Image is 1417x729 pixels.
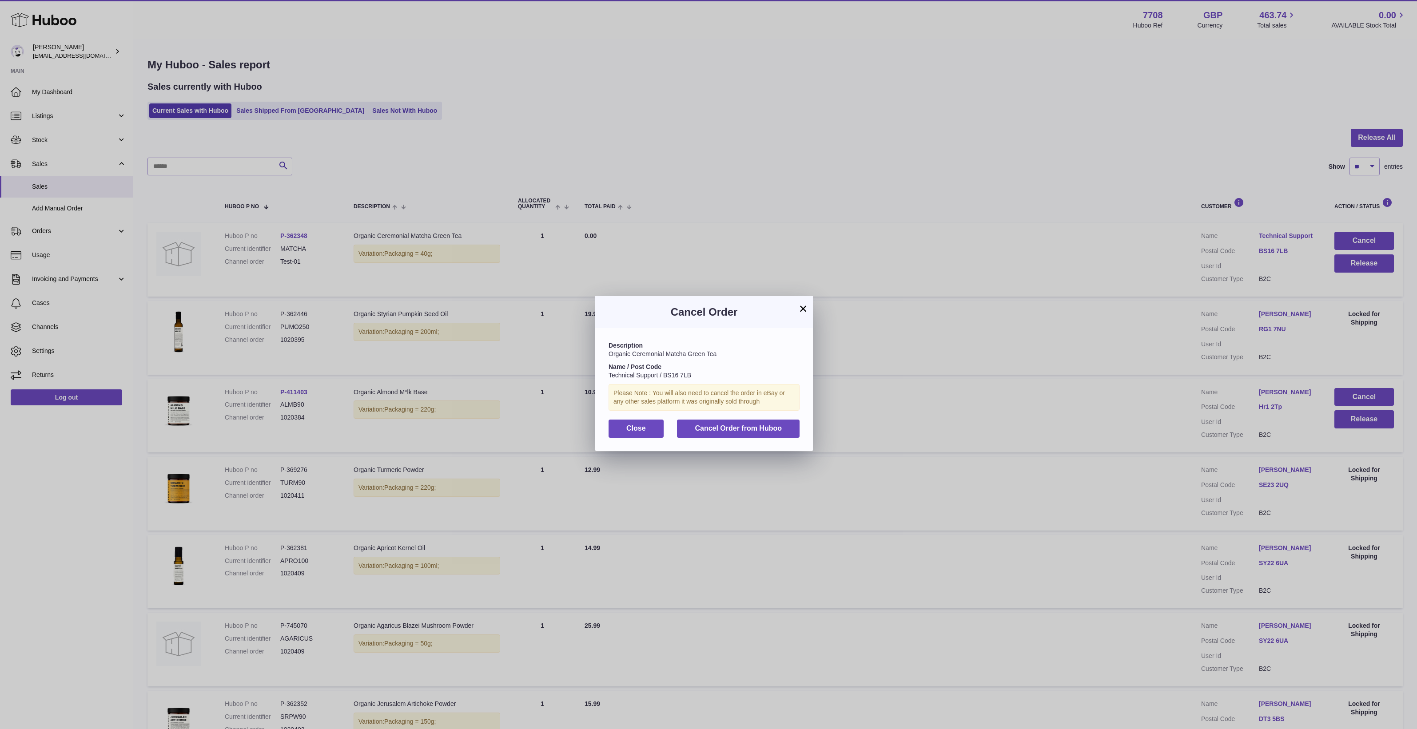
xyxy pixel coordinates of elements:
span: Technical Support / BS16 7LB [609,372,691,379]
strong: Name / Post Code [609,363,661,370]
span: Cancel Order from Huboo [695,424,782,432]
strong: Description [609,342,643,349]
button: Close [609,420,664,438]
button: Cancel Order from Huboo [677,420,800,438]
h3: Cancel Order [609,305,800,319]
span: Organic Ceremonial Matcha Green Tea [609,350,716,357]
div: Please Note : You will also need to cancel the order in eBay or any other sales platform it was o... [609,384,800,411]
button: × [798,303,808,314]
span: Close [626,424,646,432]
